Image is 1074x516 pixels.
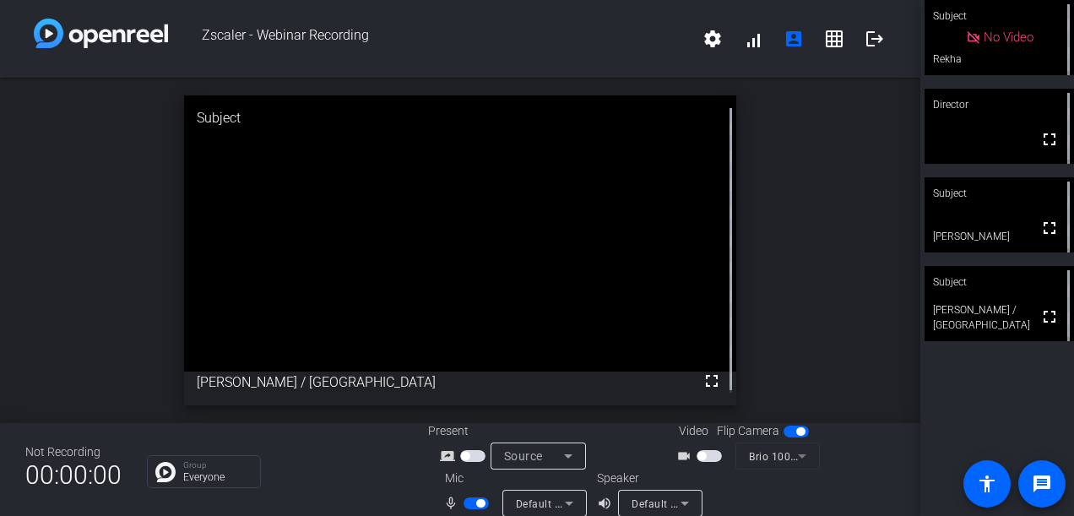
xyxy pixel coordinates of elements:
[428,422,597,440] div: Present
[717,422,779,440] span: Flip Camera
[597,470,698,487] div: Speaker
[702,29,723,49] mat-icon: settings
[183,461,252,470] p: Group
[168,19,692,59] span: Zscaler - Webinar Recording
[516,497,671,510] span: Default - Microphone (Brio 100)
[597,493,617,513] mat-icon: volume_up
[155,462,176,482] img: Chat Icon
[25,443,122,461] div: Not Recording
[632,497,832,510] span: Default - Headphones (Realtek(R) Audio)
[784,29,804,49] mat-icon: account_box
[428,470,597,487] div: Mic
[977,474,997,494] mat-icon: accessibility
[34,19,168,48] img: white-gradient.svg
[679,422,708,440] span: Video
[25,454,122,496] span: 00:00:00
[1039,129,1060,149] mat-icon: fullscreen
[733,19,773,59] button: signal_cellular_alt
[925,89,1074,121] div: Director
[183,472,252,482] p: Everyone
[184,95,736,141] div: Subject
[1039,307,1060,327] mat-icon: fullscreen
[1039,218,1060,238] mat-icon: fullscreen
[824,29,844,49] mat-icon: grid_on
[504,449,543,463] span: Source
[443,493,464,513] mat-icon: mic_none
[984,30,1033,45] span: No Video
[865,29,885,49] mat-icon: logout
[925,177,1074,209] div: Subject
[440,446,460,466] mat-icon: screen_share_outline
[702,371,722,391] mat-icon: fullscreen
[676,446,697,466] mat-icon: videocam_outline
[925,266,1074,298] div: Subject
[1032,474,1052,494] mat-icon: message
